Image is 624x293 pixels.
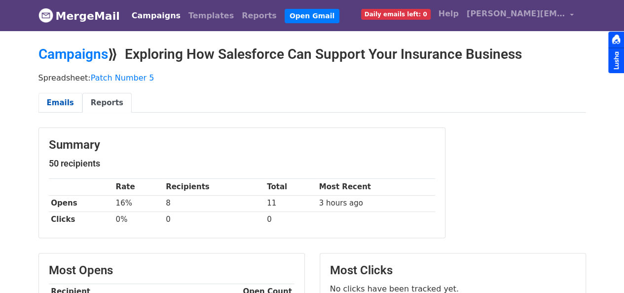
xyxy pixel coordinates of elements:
a: Daily emails left: 0 [357,4,435,24]
h5: 50 recipients [49,158,435,169]
td: 3 hours ago [317,195,435,211]
th: Clicks [49,211,113,228]
a: [PERSON_NAME][EMAIL_ADDRESS][DOMAIN_NAME] [463,4,578,27]
th: Most Recent [317,179,435,195]
a: Patch Number 5 [91,73,154,83]
th: Rate [113,179,164,195]
h3: Most Clicks [330,263,576,278]
h2: ⟫ Exploring How Salesforce Can Support Your Insurance Business [38,46,586,63]
span: Daily emails left: 0 [361,9,431,20]
h3: Summary [49,138,435,152]
span: [PERSON_NAME][EMAIL_ADDRESS][DOMAIN_NAME] [467,8,565,20]
a: Campaigns [38,46,108,62]
td: 0 [264,211,317,228]
th: Total [264,179,317,195]
td: 0 [163,211,264,228]
a: Emails [38,93,82,113]
a: Help [435,4,463,24]
td: 8 [163,195,264,211]
a: Campaigns [128,6,184,26]
td: 11 [264,195,317,211]
img: MergeMail logo [38,8,53,23]
a: MergeMail [38,5,120,26]
th: Opens [49,195,113,211]
h3: Most Opens [49,263,294,278]
td: 0% [113,211,164,228]
a: Templates [184,6,238,26]
a: Reports [238,6,281,26]
iframe: Chat Widget [575,246,624,293]
a: Open Gmail [285,9,339,23]
td: 16% [113,195,164,211]
a: Reports [82,93,132,113]
p: Spreadsheet: [38,73,586,83]
th: Recipients [163,179,264,195]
